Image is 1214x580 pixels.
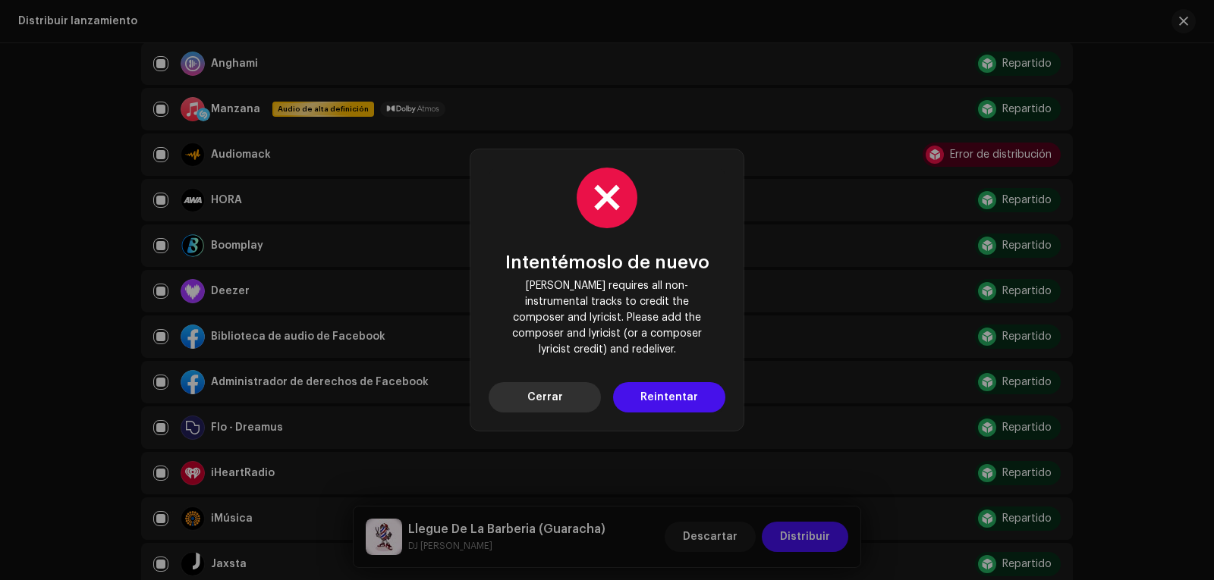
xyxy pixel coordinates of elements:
span: [PERSON_NAME] requires all non-instrumental tracks to credit the composer and lyricist. Please ad... [501,278,713,358]
span: Intentémoslo de nuevo [505,252,709,272]
span: Reintentar [640,382,698,412]
button: Cerrar [489,382,601,412]
button: Reintentar [613,382,725,412]
span: Cerrar [527,382,563,412]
